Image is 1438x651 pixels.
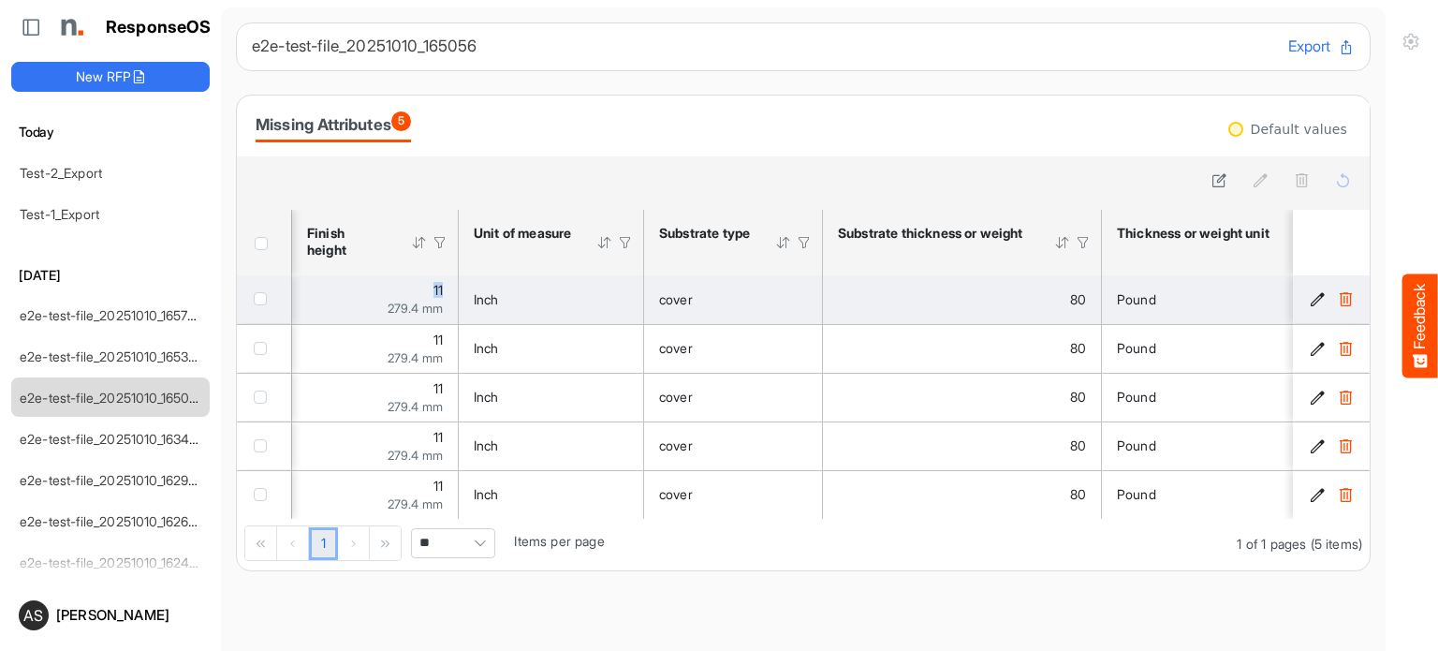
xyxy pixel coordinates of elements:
[51,8,89,46] img: Northell
[11,122,210,142] h6: Today
[411,528,495,558] span: Pagerdropdown
[277,526,309,560] div: Go to previous page
[370,526,401,560] div: Go to last page
[433,380,443,396] span: 11
[474,486,499,502] span: Inch
[237,275,291,324] td: checkbox
[823,324,1102,373] td: 80 is template cell Column Header httpsnorthellcomontologiesmapping-rulesmaterialhasmaterialthick...
[1308,339,1327,358] button: Edit
[459,275,644,324] td: Inch is template cell Column Header httpsnorthellcomontologiesmapping-rulesmeasurementhasunitofme...
[1293,275,1373,324] td: 71c1e55e-3da4-4605-b7c0-2e6eb6a8c49b is template cell Column Header
[823,373,1102,422] td: 80 is template cell Column Header httpsnorthellcomontologiesmapping-rulesmaterialhasmaterialthick...
[1070,437,1086,453] span: 80
[1070,340,1086,356] span: 80
[309,527,338,561] a: Page 1 of 1 Pages
[1311,536,1362,552] span: (5 items)
[1251,123,1347,136] div: Default values
[388,448,443,463] span: 279.4 mm
[11,62,210,92] button: New RFP
[514,533,604,549] span: Items per page
[20,472,205,488] a: e2e-test-file_20251010_162943
[659,389,693,405] span: cover
[1402,274,1438,377] button: Feedback
[659,437,693,453] span: cover
[644,422,823,470] td: cover is template cell Column Header httpsnorthellcomontologiesmapping-rulesmaterialhassubstratem...
[433,478,443,494] span: 11
[474,340,499,356] span: Inch
[644,324,823,373] td: cover is template cell Column Header httpsnorthellcomontologiesmapping-rulesmaterialhassubstratem...
[644,275,823,324] td: cover is template cell Column Header httpsnorthellcomontologiesmapping-rulesmaterialhassubstratem...
[1293,373,1373,422] td: 18274b58-cf19-4bde-aa25-11267b1ad2b3 is template cell Column Header
[1117,486,1156,502] span: Pound
[252,38,1273,54] h6: e2e-test-file_20251010_165056
[256,111,411,138] div: Missing Attributes
[1308,290,1327,309] button: Edit
[1117,437,1156,453] span: Pound
[474,437,499,453] span: Inch
[20,513,204,529] a: e2e-test-file_20251010_162658
[1102,470,1345,519] td: Pound is template cell Column Header httpsnorthellcomontologiesmapping-rulesmaterialhasmaterialth...
[474,291,499,307] span: Inch
[1288,35,1355,59] button: Export
[106,18,212,37] h1: ResponseOS
[20,431,205,447] a: e2e-test-file_20251010_163447
[1336,388,1355,407] button: Delete
[237,324,291,373] td: checkbox
[433,282,443,298] span: 11
[644,470,823,519] td: cover is template cell Column Header httpsnorthellcomontologiesmapping-rulesmaterialhassubstratem...
[838,225,1030,242] div: Substrate thickness or weight
[1102,275,1345,324] td: Pound is template cell Column Header httpsnorthellcomontologiesmapping-rulesmaterialhasmaterialth...
[20,348,205,364] a: e2e-test-file_20251010_165343
[659,291,693,307] span: cover
[1070,389,1086,405] span: 80
[237,210,291,275] th: Header checkbox
[433,332,443,348] span: 11
[459,324,644,373] td: Inch is template cell Column Header httpsnorthellcomontologiesmapping-rulesmeasurementhasunitofme...
[1102,422,1345,470] td: Pound is template cell Column Header httpsnorthellcomontologiesmapping-rulesmaterialhasmaterialth...
[459,373,644,422] td: Inch is template cell Column Header httpsnorthellcomontologiesmapping-rulesmeasurementhasunitofme...
[659,340,693,356] span: cover
[1070,486,1086,502] span: 80
[20,390,205,406] a: e2e-test-file_20251010_165056
[1070,291,1086,307] span: 80
[474,225,572,242] div: Unit of measure
[1075,234,1092,251] div: Filter Icon
[796,234,813,251] div: Filter Icon
[459,470,644,519] td: Inch is template cell Column Header httpsnorthellcomontologiesmapping-rulesmeasurementhasunitofme...
[823,275,1102,324] td: 80 is template cell Column Header httpsnorthellcomontologiesmapping-rulesmaterialhasmaterialthick...
[20,206,99,222] a: Test-1_Export
[659,225,751,242] div: Substrate type
[1102,324,1345,373] td: Pound is template cell Column Header httpsnorthellcomontologiesmapping-rulesmaterialhasmaterialth...
[388,399,443,414] span: 279.4 mm
[245,526,277,560] div: Go to first page
[292,470,459,519] td: 11 is template cell Column Header httpsnorthellcomontologiesmapping-rulesmeasurementhasfinishsize...
[1293,324,1373,373] td: b0284d9a-1ac0-4144-ba3f-5bbde2a9a019 is template cell Column Header
[20,307,204,323] a: e2e-test-file_20251010_165709
[23,608,43,623] span: AS
[292,373,459,422] td: 11 is template cell Column Header httpsnorthellcomontologiesmapping-rulesmeasurementhasfinishsize...
[11,265,210,286] h6: [DATE]
[292,324,459,373] td: 11 is template cell Column Header httpsnorthellcomontologiesmapping-rulesmeasurementhasfinishsize...
[237,470,291,519] td: checkbox
[1117,291,1156,307] span: Pound
[237,422,291,470] td: checkbox
[1293,422,1373,470] td: 44435dc5-35f6-43cc-ad03-a26dbd640010 is template cell Column Header
[388,350,443,365] span: 279.4 mm
[338,526,370,560] div: Go to next page
[1336,436,1355,455] button: Delete
[1117,340,1156,356] span: Pound
[1117,225,1273,242] div: Thickness or weight unit
[292,422,459,470] td: 11 is template cell Column Header httpsnorthellcomontologiesmapping-rulesmeasurementhasfinishsize...
[1308,485,1327,504] button: Edit
[237,519,1370,570] div: Pager Container
[1117,389,1156,405] span: Pound
[307,225,387,259] div: Finish height
[644,373,823,422] td: cover is template cell Column Header httpsnorthellcomontologiesmapping-rulesmaterialhassubstratem...
[433,429,443,445] span: 11
[388,496,443,511] span: 279.4 mm
[1336,485,1355,504] button: Delete
[1102,373,1345,422] td: Pound is template cell Column Header httpsnorthellcomontologiesmapping-rulesmaterialhasmaterialth...
[1237,536,1306,552] span: 1 of 1 pages
[1336,290,1355,309] button: Delete
[823,422,1102,470] td: 80 is template cell Column Header httpsnorthellcomontologiesmapping-rulesmaterialhasmaterialthick...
